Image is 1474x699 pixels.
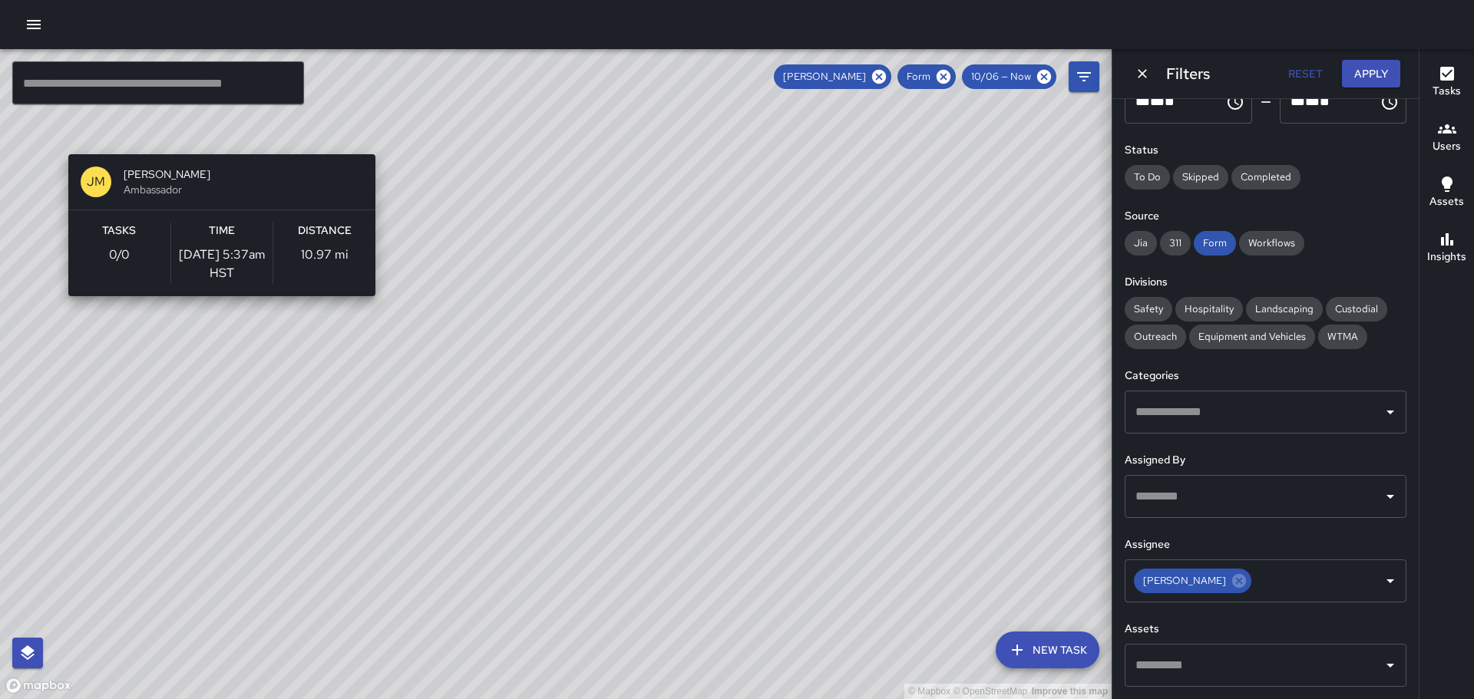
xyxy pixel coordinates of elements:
[1427,249,1466,265] h6: Insights
[1125,325,1186,349] div: Outreach
[1231,170,1300,185] span: Completed
[1419,55,1474,110] button: Tasks
[1069,61,1099,92] button: Filters
[1125,368,1406,384] h6: Categories
[1429,193,1464,210] h6: Assets
[1380,401,1401,423] button: Open
[1173,170,1228,185] span: Skipped
[1125,621,1406,638] h6: Assets
[1326,302,1387,317] span: Custodial
[1433,83,1461,100] h6: Tasks
[1175,297,1243,321] div: Hospitality
[1125,452,1406,469] h6: Assigned By
[1320,96,1330,107] span: Meridiem
[1380,486,1401,507] button: Open
[68,154,375,296] button: JM[PERSON_NAME]AmbassadorTasks0/0Time[DATE] 5:37am HSTDistance10.97 mi
[1326,297,1387,321] div: Custodial
[1433,138,1461,155] h6: Users
[1239,236,1304,251] span: Workflows
[1246,297,1323,321] div: Landscaping
[1125,329,1186,345] span: Outreach
[774,69,875,84] span: [PERSON_NAME]
[87,173,105,191] p: JM
[1150,96,1165,107] span: Minutes
[1125,236,1157,251] span: Jia
[1125,165,1170,190] div: To Do
[1419,166,1474,221] button: Assets
[124,167,363,182] span: [PERSON_NAME]
[1194,231,1236,256] div: Form
[1318,329,1367,345] span: WTMA
[1189,325,1315,349] div: Equipment and Vehicles
[1160,231,1191,256] div: 311
[1165,96,1175,107] span: Meridiem
[1175,302,1243,317] span: Hospitality
[1246,302,1323,317] span: Landscaping
[1173,165,1228,190] div: Skipped
[996,631,1099,668] button: New Task
[1220,87,1251,117] button: Choose time, selected time is 12:00 AM
[1125,208,1406,225] h6: Source
[124,182,363,197] span: Ambassador
[1305,96,1320,107] span: Minutes
[1125,302,1172,317] span: Safety
[109,246,130,264] p: 0 / 0
[897,69,940,84] span: Form
[1125,142,1406,159] h6: Status
[1380,570,1401,592] button: Open
[102,223,136,239] h6: Tasks
[1231,165,1300,190] div: Completed
[209,223,235,239] h6: Time
[1131,62,1154,85] button: Dismiss
[1342,60,1400,88] button: Apply
[1239,231,1304,256] div: Workflows
[962,69,1040,84] span: 10/06 — Now
[1160,236,1191,251] span: 311
[1291,96,1305,107] span: Hours
[1194,236,1236,251] span: Form
[897,64,956,89] div: Form
[1189,329,1315,345] span: Equipment and Vehicles
[171,246,273,282] p: [DATE] 5:37am HST
[1125,231,1157,256] div: Jia
[301,246,349,264] p: 10.97 mi
[1419,110,1474,166] button: Users
[1135,96,1150,107] span: Hours
[1419,221,1474,276] button: Insights
[1125,170,1170,185] span: To Do
[1134,569,1251,593] div: [PERSON_NAME]
[774,64,891,89] div: [PERSON_NAME]
[1318,325,1367,349] div: WTMA
[298,223,352,239] h6: Distance
[1166,61,1210,86] h6: Filters
[1281,60,1330,88] button: Reset
[962,64,1056,89] div: 10/06 — Now
[1134,573,1235,589] span: [PERSON_NAME]
[1125,536,1406,553] h6: Assignee
[1125,274,1406,291] h6: Divisions
[1380,654,1401,676] button: Open
[1125,297,1172,321] div: Safety
[1374,87,1405,117] button: Choose time, selected time is 11:59 PM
